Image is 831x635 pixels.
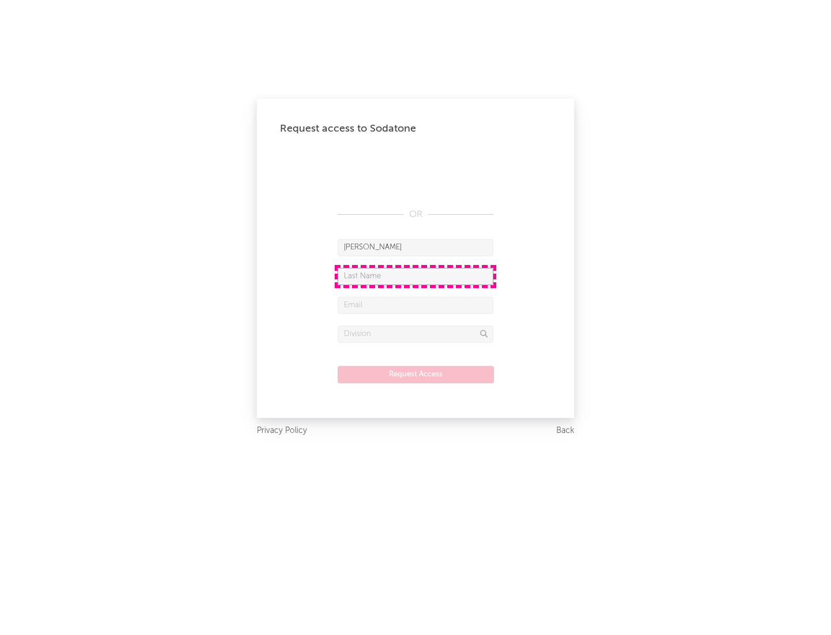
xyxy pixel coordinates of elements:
input: Last Name [338,268,493,285]
input: Email [338,297,493,314]
div: Request access to Sodatone [280,122,551,136]
button: Request Access [338,366,494,383]
input: First Name [338,239,493,256]
a: Privacy Policy [257,424,307,438]
a: Back [556,424,574,438]
input: Division [338,326,493,343]
div: OR [338,208,493,222]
